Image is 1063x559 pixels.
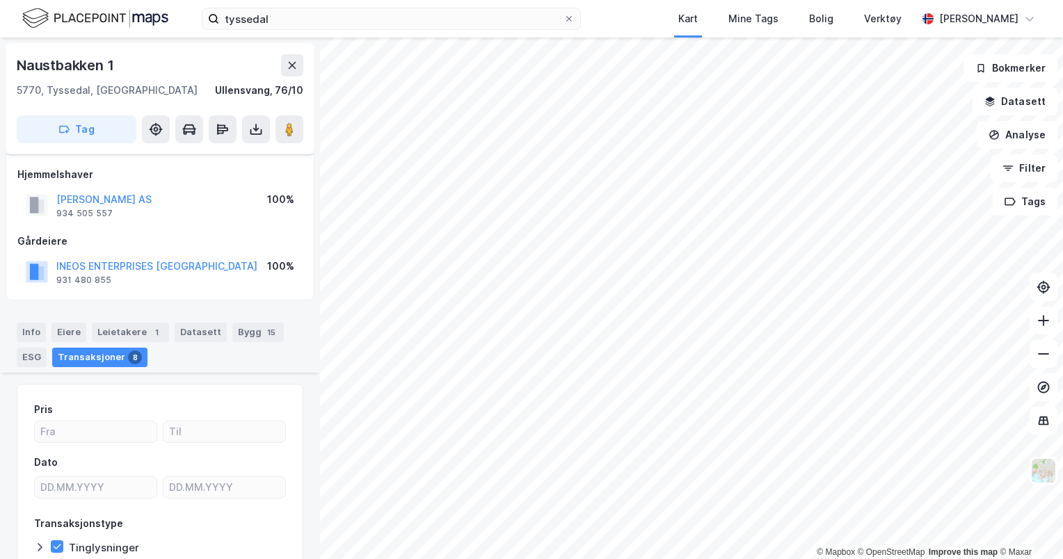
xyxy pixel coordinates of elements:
[973,88,1057,115] button: Datasett
[35,477,157,498] input: DD.MM.YYYY
[232,323,284,342] div: Bygg
[163,421,285,442] input: Til
[267,258,294,275] div: 100%
[35,421,157,442] input: Fra
[977,121,1057,149] button: Analyse
[17,348,47,367] div: ESG
[264,325,278,339] div: 15
[1030,457,1057,484] img: Z
[34,454,58,471] div: Dato
[964,54,1057,82] button: Bokmerker
[22,6,168,31] img: logo.f888ab2527a4732fd821a326f86c7f29.svg
[175,323,227,342] div: Datasett
[728,10,778,27] div: Mine Tags
[52,348,147,367] div: Transaksjoner
[69,541,139,554] div: Tinglysninger
[128,350,142,364] div: 8
[817,547,855,557] a: Mapbox
[993,188,1057,216] button: Tags
[17,323,46,342] div: Info
[17,115,136,143] button: Tag
[858,547,925,557] a: OpenStreetMap
[991,154,1057,182] button: Filter
[56,275,111,286] div: 931 480 855
[864,10,902,27] div: Verktøy
[939,10,1018,27] div: [PERSON_NAME]
[17,166,303,183] div: Hjemmelshaver
[993,492,1063,559] iframe: Chat Widget
[215,82,303,99] div: Ullensvang, 76/10
[809,10,833,27] div: Bolig
[929,547,998,557] a: Improve this map
[51,323,86,342] div: Eiere
[150,325,163,339] div: 1
[163,477,285,498] input: DD.MM.YYYY
[219,8,564,29] input: Søk på adresse, matrikkel, gårdeiere, leietakere eller personer
[17,233,303,250] div: Gårdeiere
[17,54,116,76] div: Naustbakken 1
[34,401,53,418] div: Pris
[34,515,123,532] div: Transaksjonstype
[267,191,294,208] div: 100%
[17,82,198,99] div: 5770, Tyssedal, [GEOGRAPHIC_DATA]
[678,10,698,27] div: Kart
[993,492,1063,559] div: Kontrollprogram for chat
[92,323,169,342] div: Leietakere
[56,208,113,219] div: 934 505 557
